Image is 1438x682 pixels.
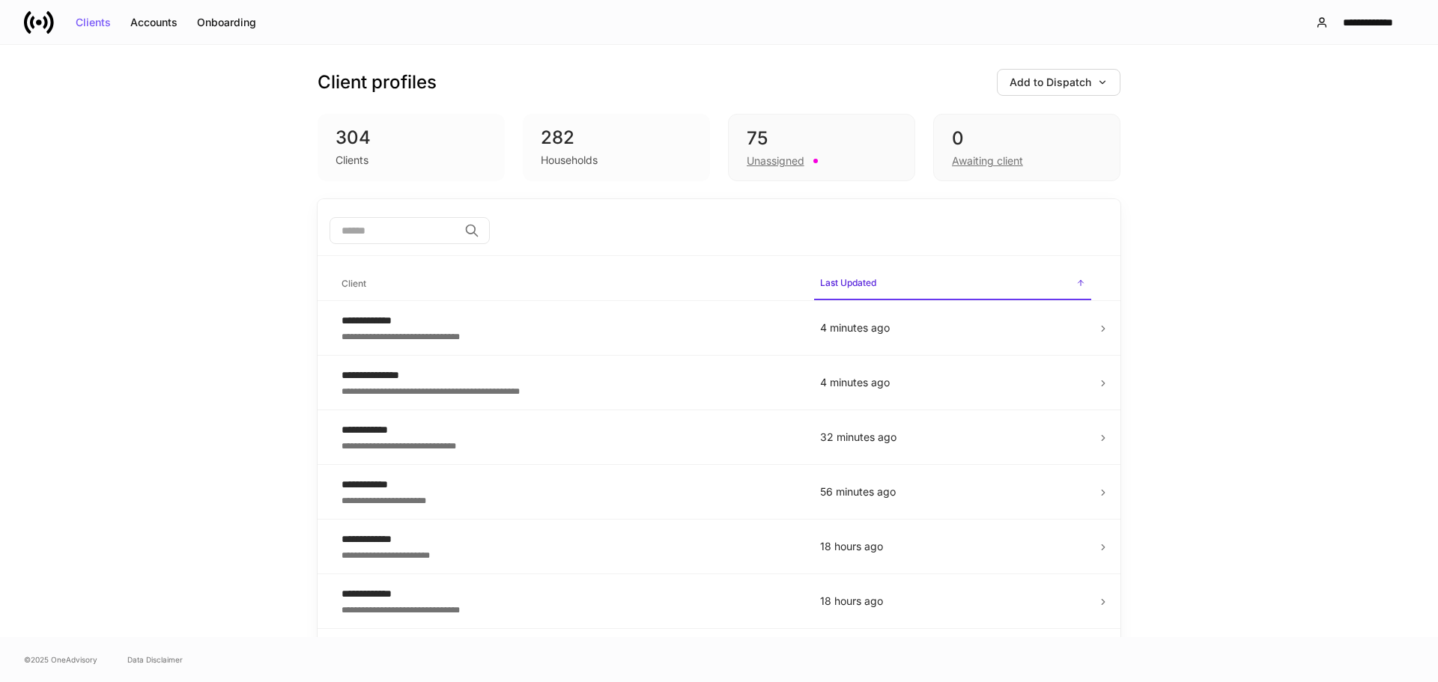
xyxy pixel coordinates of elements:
div: Add to Dispatch [1010,77,1108,88]
h6: Client [342,276,366,290]
div: Onboarding [197,17,256,28]
div: Households [541,153,598,168]
div: Clients [76,17,111,28]
div: 75 [747,127,897,150]
h3: Client profiles [318,70,437,94]
div: 282 [541,126,692,150]
p: 56 minutes ago [820,484,1085,499]
button: Add to Dispatch [997,69,1120,96]
span: © 2025 OneAdvisory [24,654,97,666]
div: Unassigned [747,153,804,168]
div: Clients [336,153,368,168]
h6: Last Updated [820,275,876,290]
p: 4 minutes ago [820,375,1085,390]
span: Last Updated [814,268,1091,300]
a: Data Disclaimer [127,654,183,666]
div: 0Awaiting client [933,114,1120,181]
p: 18 hours ago [820,594,1085,609]
div: 304 [336,126,487,150]
p: 32 minutes ago [820,430,1085,445]
p: 4 minutes ago [820,320,1085,335]
div: Awaiting client [952,153,1023,168]
p: 18 hours ago [820,539,1085,554]
div: Accounts [130,17,178,28]
div: 0 [952,127,1102,150]
button: Accounts [121,10,187,34]
span: Client [336,269,802,299]
div: 75Unassigned [728,114,915,181]
button: Onboarding [187,10,266,34]
button: Clients [66,10,121,34]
